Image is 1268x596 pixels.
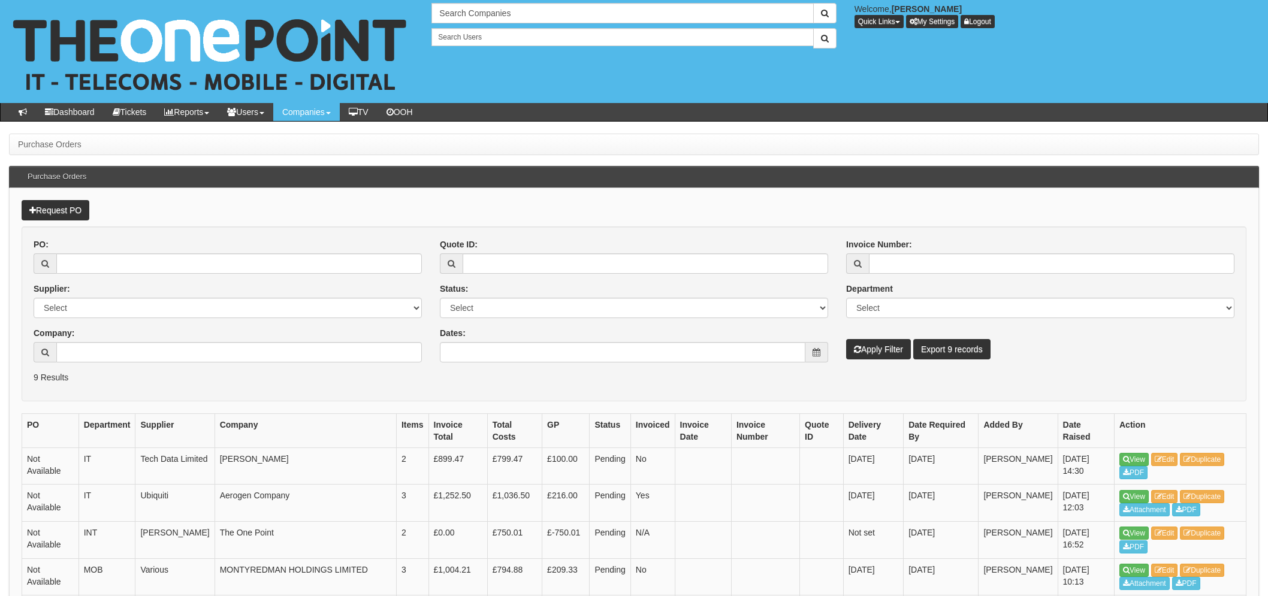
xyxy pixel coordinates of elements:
td: [DATE] [904,521,979,558]
a: Duplicate [1180,453,1224,466]
a: Request PO [22,200,89,220]
td: [PERSON_NAME] [979,558,1058,595]
td: [DATE] 16:52 [1058,521,1114,558]
td: Ubiquiti [135,485,215,522]
b: [PERSON_NAME] [892,4,962,14]
label: PO: [34,238,49,250]
td: Not set [843,521,904,558]
div: Welcome, [846,3,1268,28]
td: 3 [396,485,428,522]
a: Tickets [104,103,156,121]
td: [DATE] [843,485,904,522]
label: Invoice Number: [846,238,912,250]
td: [DATE] 14:30 [1058,447,1114,485]
td: [DATE] [904,558,979,595]
td: £794.88 [487,558,542,595]
th: Date Required By [904,413,979,447]
td: £1,036.50 [487,485,542,522]
td: Pending [590,558,630,595]
label: Supplier: [34,283,70,295]
input: Search Companies [431,3,813,23]
h3: Purchase Orders [22,167,92,187]
td: £750.01 [487,521,542,558]
th: Date Raised [1058,413,1114,447]
a: Reports [155,103,218,121]
td: [DATE] [904,447,979,485]
td: £899.47 [428,447,487,485]
td: 3 [396,558,428,595]
td: £799.47 [487,447,542,485]
a: Dashboard [36,103,104,121]
a: Duplicate [1180,564,1224,577]
td: 2 [396,521,428,558]
th: Invoiced [630,413,675,447]
td: £216.00 [542,485,590,522]
td: IT [79,485,135,522]
label: Quote ID: [440,238,478,250]
td: £-750.01 [542,521,590,558]
td: £1,004.21 [428,558,487,595]
td: [PERSON_NAME] [215,447,396,485]
th: PO [22,413,79,447]
label: Dates: [440,327,466,339]
td: N/A [630,521,675,558]
td: INT [79,521,135,558]
td: No [630,558,675,595]
a: TV [340,103,378,121]
a: Edit [1151,527,1178,540]
td: IT [79,447,135,485]
a: Companies [273,103,340,121]
td: [PERSON_NAME] [135,521,215,558]
a: My Settings [906,15,959,28]
td: 2 [396,447,428,485]
a: OOH [378,103,422,121]
li: Purchase Orders [18,138,81,150]
td: Various [135,558,215,595]
th: Delivery Date [843,413,904,447]
th: GP [542,413,590,447]
a: PDF [1172,577,1200,590]
td: Not Available [22,485,79,522]
td: [DATE] 10:13 [1058,558,1114,595]
th: Total Costs [487,413,542,447]
td: £0.00 [428,521,487,558]
a: Attachment [1119,503,1170,516]
a: Edit [1151,453,1178,466]
th: Company [215,413,396,447]
a: Duplicate [1180,490,1224,503]
th: Action [1115,413,1246,447]
th: Invoice Total [428,413,487,447]
td: £100.00 [542,447,590,485]
td: [DATE] [843,447,904,485]
a: Attachment [1119,577,1170,590]
th: Invoice Number [731,413,799,447]
a: View [1119,453,1149,466]
td: MONTYREDMAN HOLDINGS LIMITED [215,558,396,595]
td: Pending [590,485,630,522]
td: [PERSON_NAME] [979,447,1058,485]
td: Not Available [22,521,79,558]
a: PDF [1119,540,1148,553]
p: 9 Results [34,371,1234,383]
td: Tech Data Limited [135,447,215,485]
th: Invoice Date [675,413,731,447]
a: PDF [1172,503,1200,516]
td: [DATE] [904,485,979,522]
td: [DATE] [843,558,904,595]
a: Export 9 records [913,339,991,359]
a: PDF [1119,466,1148,479]
td: £1,252.50 [428,485,487,522]
td: [PERSON_NAME] [979,485,1058,522]
td: No [630,447,675,485]
a: View [1119,564,1149,577]
td: Not Available [22,558,79,595]
label: Company: [34,327,74,339]
td: [PERSON_NAME] [979,521,1058,558]
a: Edit [1151,490,1178,503]
td: Aerogen Company [215,485,396,522]
td: Pending [590,447,630,485]
a: Edit [1151,564,1178,577]
td: Not Available [22,447,79,485]
button: Quick Links [855,15,904,28]
input: Search Users [431,28,813,46]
